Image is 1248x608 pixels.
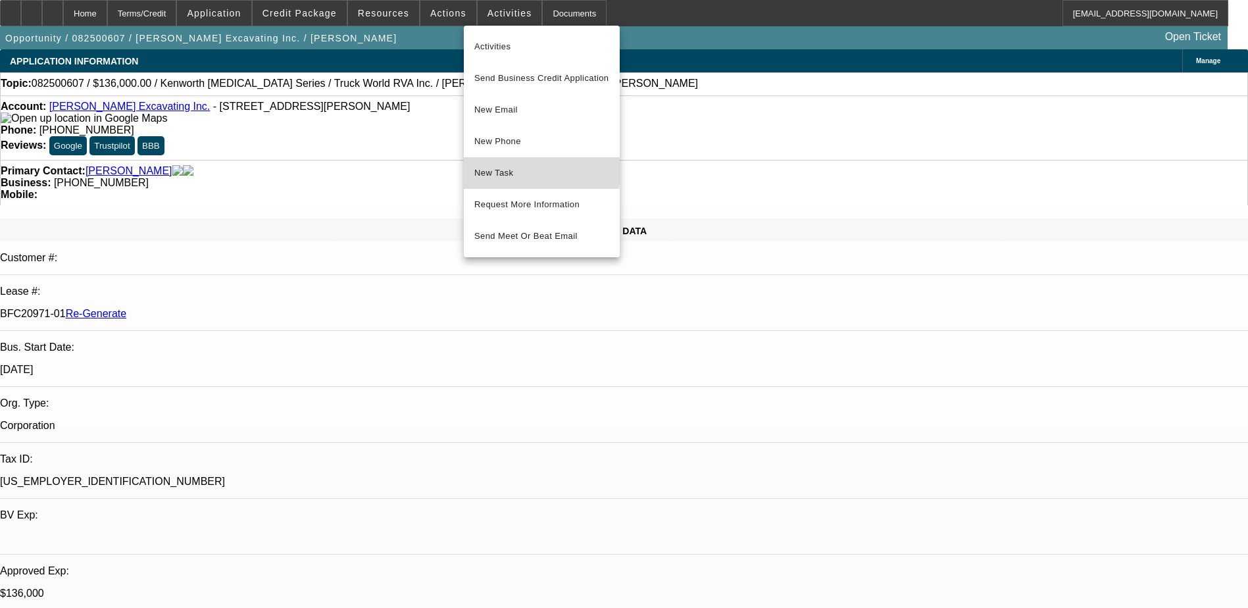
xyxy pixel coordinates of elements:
span: Request More Information [474,197,609,213]
span: New Phone [474,134,609,149]
span: Activities [474,39,609,55]
span: Send Meet Or Beat Email [474,228,609,244]
span: New Email [474,102,609,118]
span: New Task [474,165,609,181]
span: Send Business Credit Application [474,70,609,86]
